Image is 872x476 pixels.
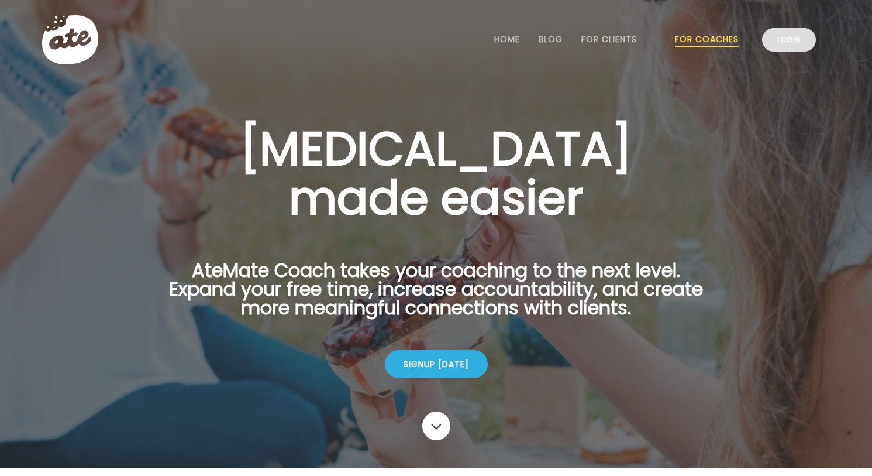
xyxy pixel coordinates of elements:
[581,35,637,44] a: For Clients
[385,350,488,378] div: Signup [DATE]
[494,35,520,44] a: Home
[675,35,739,44] a: For Coaches
[539,35,563,44] a: Blog
[151,124,722,222] h1: [MEDICAL_DATA] made easier
[151,261,722,331] p: AteMate Coach takes your coaching to the next level. Expand your free time, increase accountabili...
[762,28,816,52] a: Login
